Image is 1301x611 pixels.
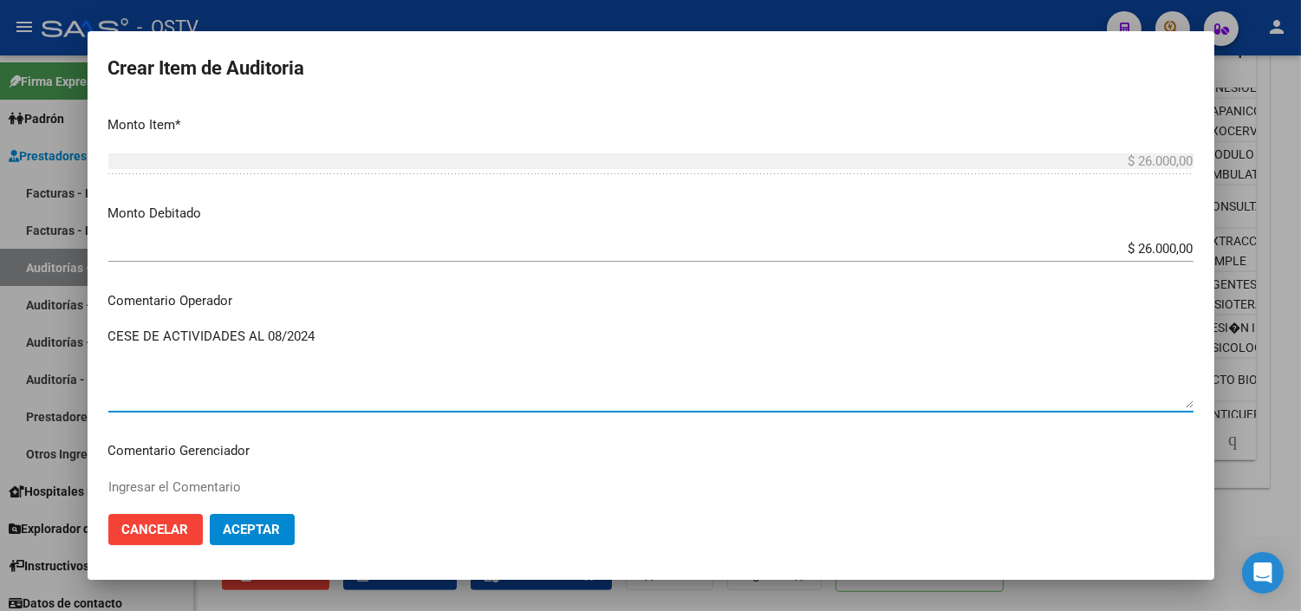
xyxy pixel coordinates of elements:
button: Cancelar [108,514,203,545]
h2: Crear Item de Auditoria [108,52,1194,85]
p: Comentario Operador [108,291,1194,311]
div: Open Intercom Messenger [1242,552,1284,594]
button: Aceptar [210,514,295,545]
p: Comentario Gerenciador [108,441,1194,461]
p: Monto Item [108,115,1194,135]
p: Monto Debitado [108,204,1194,224]
span: Aceptar [224,522,281,537]
span: Cancelar [122,522,189,537]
